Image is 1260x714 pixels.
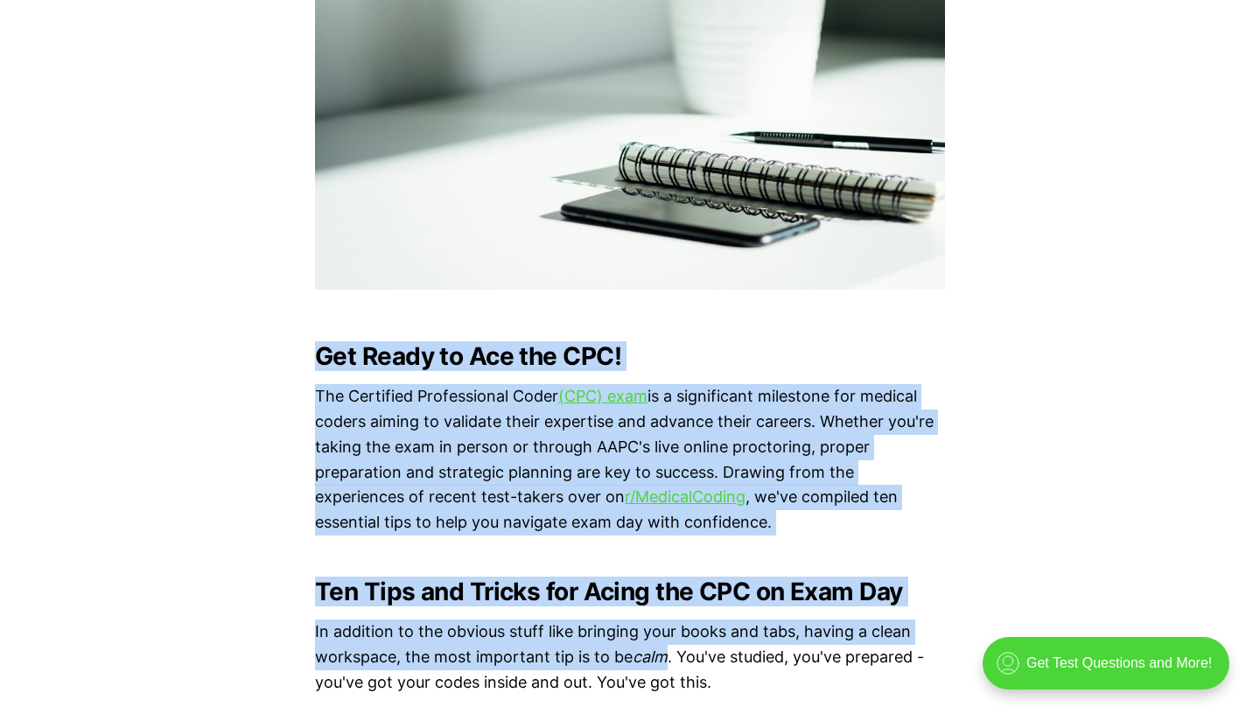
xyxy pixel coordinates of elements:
[625,487,745,506] a: r/MedicalCoding
[315,577,945,605] h2: Ten Tips and Tricks for Acing the CPC on Exam Day
[315,619,945,695] p: In addition to the obvious stuff like bringing your books and tabs, having a clean workspace, the...
[968,628,1260,714] iframe: portal-trigger
[315,384,945,535] p: The Certified Professional Coder is a significant milestone for medical coders aiming to validate...
[315,341,621,371] strong: Get Ready to Ace the CPC!
[558,387,647,405] a: (CPC) exam
[633,647,668,666] em: calm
